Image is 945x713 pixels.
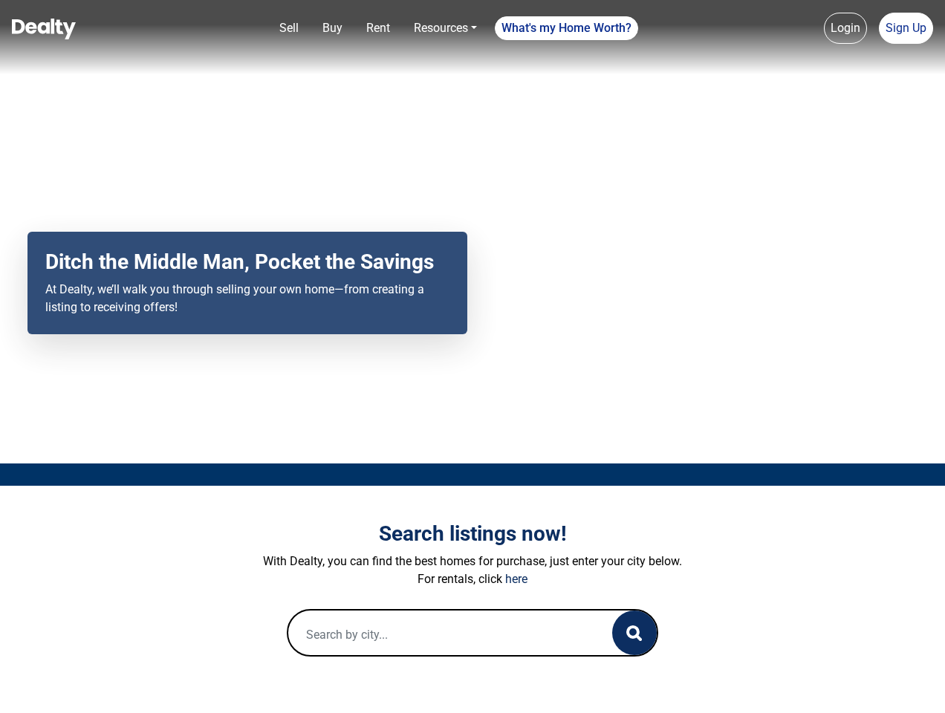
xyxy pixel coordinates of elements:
p: With Dealty, you can find the best homes for purchase, just enter your city below. [60,553,885,570]
a: here [505,572,527,586]
img: Dealty - Buy, Sell & Rent Homes [12,19,76,39]
p: At Dealty, we’ll walk you through selling your own home—from creating a listing to receiving offers! [45,281,449,316]
a: Sell [273,13,305,43]
a: Resources [408,13,483,43]
p: For rentals, click [60,570,885,588]
input: Search by city... [288,611,582,658]
a: Login [824,13,867,44]
h2: Ditch the Middle Man, Pocket the Savings [45,250,449,275]
a: What's my Home Worth? [495,16,638,40]
h3: Search listings now! [60,521,885,547]
a: Rent [360,13,396,43]
a: Sign Up [879,13,933,44]
a: Buy [316,13,348,43]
